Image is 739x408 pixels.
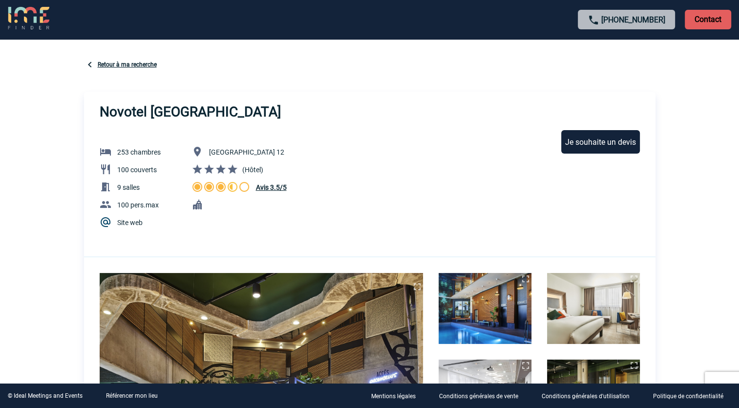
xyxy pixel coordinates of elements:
a: Mentions légales [363,391,431,401]
a: Site web [117,219,143,227]
span: [GEOGRAPHIC_DATA] 12 [209,148,284,156]
a: Conditions générales d'utilisation [534,391,645,401]
p: Mentions légales [371,393,416,400]
a: [PHONE_NUMBER] [601,15,665,24]
p: Politique de confidentialité [653,393,723,400]
div: Je souhaite un devis [561,130,640,154]
span: 100 pers.max [117,201,159,209]
a: Conditions générales de vente [431,391,534,401]
p: Conditions générales d'utilisation [542,393,630,400]
a: Référencer mon lieu [106,392,158,399]
img: call-24-px.png [588,14,599,26]
span: (Hôtel) [242,166,263,174]
span: 9 salles [117,183,140,191]
a: Retour à ma recherche [98,61,157,68]
span: 100 couverts [117,166,157,174]
div: © Ideal Meetings and Events [8,392,83,399]
span: 253 chambres [117,148,161,156]
h3: Novotel [GEOGRAPHIC_DATA] [100,104,281,120]
p: Contact [685,10,731,29]
a: Politique de confidentialité [645,391,739,401]
img: Ville [191,199,203,210]
span: Avis 3.5/5 [256,183,287,191]
p: Conditions générales de vente [439,393,518,400]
